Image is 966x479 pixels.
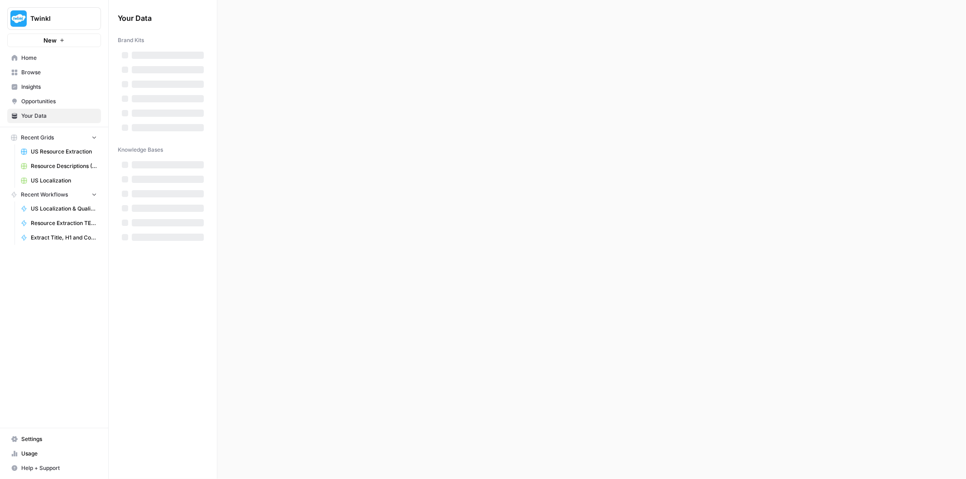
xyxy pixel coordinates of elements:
span: Settings [21,435,97,443]
span: New [43,36,57,45]
span: Extract Title, H1 and Copy [31,234,97,242]
span: Brand Kits [118,36,144,44]
button: Help + Support [7,461,101,475]
span: Usage [21,450,97,458]
span: Your Data [21,112,97,120]
a: Browse [7,65,101,80]
a: Usage [7,446,101,461]
span: US Resource Extraction [31,148,97,156]
button: New [7,34,101,47]
a: Resource Extraction TEST [17,216,101,230]
img: Twinkl Logo [10,10,27,27]
a: Resource Descriptions (+Flair) [17,159,101,173]
a: Insights [7,80,101,94]
button: Workspace: Twinkl [7,7,101,30]
button: Recent Grids [7,131,101,144]
span: Browse [21,68,97,77]
span: Opportunities [21,97,97,105]
a: US Localization [17,173,101,188]
a: Settings [7,432,101,446]
span: Twinkl [30,14,85,23]
span: Insights [21,83,97,91]
a: Your Data [7,109,101,123]
span: US Localization [31,177,97,185]
a: US Resource Extraction [17,144,101,159]
span: Resource Extraction TEST [31,219,97,227]
span: Home [21,54,97,62]
span: Recent Workflows [21,191,68,199]
span: Resource Descriptions (+Flair) [31,162,97,170]
span: US Localization & Quality Check [31,205,97,213]
a: Opportunities [7,94,101,109]
a: Home [7,51,101,65]
span: Knowledge Bases [118,146,163,154]
span: Recent Grids [21,134,54,142]
span: Help + Support [21,464,97,472]
a: US Localization & Quality Check [17,201,101,216]
button: Recent Workflows [7,188,101,201]
a: Extract Title, H1 and Copy [17,230,101,245]
span: Your Data [118,13,197,24]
